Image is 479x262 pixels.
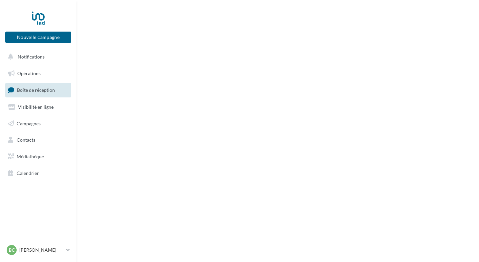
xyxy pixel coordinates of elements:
[4,66,73,80] a: Opérations
[17,170,39,176] span: Calendrier
[17,120,41,126] span: Campagnes
[18,54,45,60] span: Notifications
[17,154,44,159] span: Médiathèque
[5,244,71,256] a: BC [PERSON_NAME]
[9,247,15,253] span: BC
[4,117,73,131] a: Campagnes
[5,32,71,43] button: Nouvelle campagne
[17,87,55,93] span: Boîte de réception
[4,100,73,114] a: Visibilité en ligne
[4,150,73,164] a: Médiathèque
[4,50,70,64] button: Notifications
[17,137,35,143] span: Contacts
[4,133,73,147] a: Contacts
[4,166,73,180] a: Calendrier
[17,70,41,76] span: Opérations
[4,83,73,97] a: Boîte de réception
[18,104,54,110] span: Visibilité en ligne
[19,247,64,253] p: [PERSON_NAME]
